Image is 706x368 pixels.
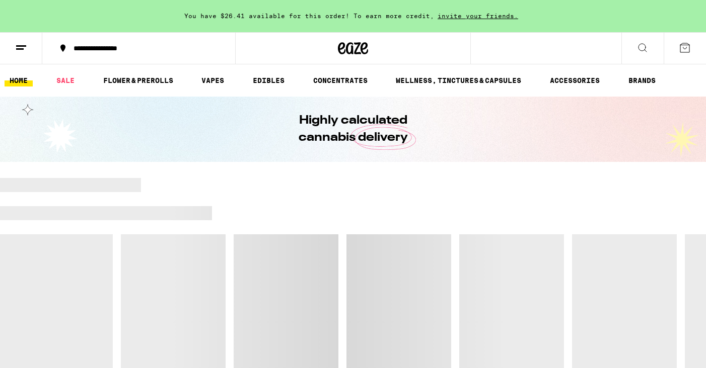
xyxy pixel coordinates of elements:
[98,74,178,86] a: FLOWER & PREROLLS
[391,74,526,86] a: WELLNESS, TINCTURES & CAPSULES
[248,74,290,86] a: EDIBLES
[623,74,661,86] a: BRANDS
[5,74,33,86] a: HOME
[270,112,436,146] h1: Highly calculated cannabis delivery
[184,13,434,19] span: You have $26.41 available for this order! To earn more credit,
[51,74,80,86] a: SALE
[434,13,522,19] span: invite your friends.
[196,74,229,86] a: VAPES
[308,74,373,86] a: CONCENTRATES
[545,74,605,86] a: ACCESSORIES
